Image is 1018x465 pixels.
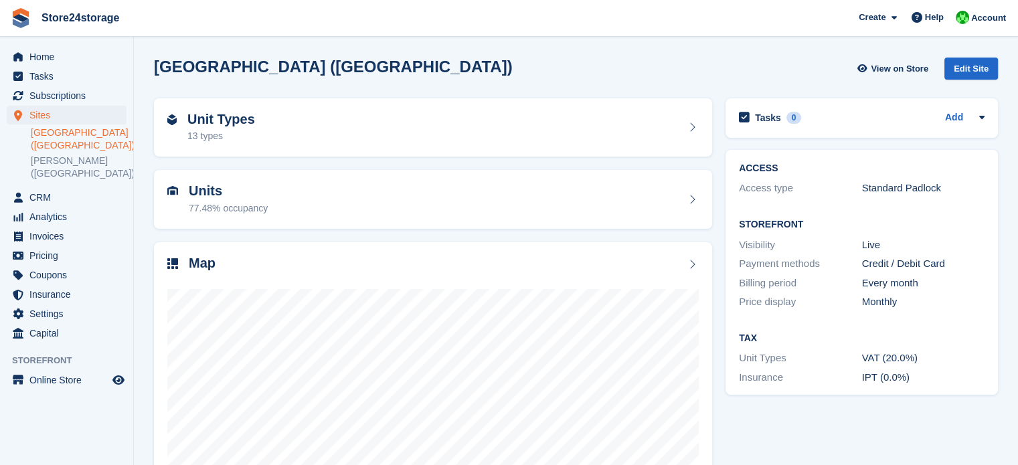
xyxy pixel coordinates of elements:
[925,11,944,24] span: Help
[7,246,126,265] a: menu
[154,58,513,76] h2: [GEOGRAPHIC_DATA] ([GEOGRAPHIC_DATA])
[739,181,862,196] div: Access type
[29,86,110,105] span: Subscriptions
[739,276,862,291] div: Billing period
[167,258,178,269] img: map-icn-33ee37083ee616e46c38cad1a60f524a97daa1e2b2c8c0bc3eb3415660979fc1.svg
[187,129,255,143] div: 13 types
[31,126,126,152] a: [GEOGRAPHIC_DATA] ([GEOGRAPHIC_DATA])
[862,238,985,253] div: Live
[29,227,110,246] span: Invoices
[755,112,781,124] h2: Tasks
[29,304,110,323] span: Settings
[7,324,126,343] a: menu
[187,112,255,127] h2: Unit Types
[29,285,110,304] span: Insurance
[7,86,126,105] a: menu
[739,370,862,385] div: Insurance
[29,324,110,343] span: Capital
[110,372,126,388] a: Preview store
[154,98,712,157] a: Unit Types 13 types
[862,351,985,366] div: VAT (20.0%)
[855,58,934,80] a: View on Store
[29,188,110,207] span: CRM
[862,181,985,196] div: Standard Padlock
[862,276,985,291] div: Every month
[7,106,126,124] a: menu
[29,48,110,66] span: Home
[739,256,862,272] div: Payment methods
[862,370,985,385] div: IPT (0.0%)
[739,294,862,310] div: Price display
[189,256,216,271] h2: Map
[871,62,928,76] span: View on Store
[7,48,126,66] a: menu
[739,238,862,253] div: Visibility
[154,170,712,229] a: Units 77.48% occupancy
[11,8,31,28] img: stora-icon-8386f47178a22dfd0bd8f6a31ec36ba5ce8667c1dd55bd0f319d3a0aa187defe.svg
[167,186,178,195] img: unit-icn-7be61d7bf1b0ce9d3e12c5938cc71ed9869f7b940bace4675aadf7bd6d80202e.svg
[7,266,126,284] a: menu
[7,371,126,389] a: menu
[29,207,110,226] span: Analytics
[189,183,268,199] h2: Units
[29,67,110,86] span: Tasks
[29,246,110,265] span: Pricing
[739,333,985,344] h2: Tax
[739,163,985,174] h2: ACCESS
[7,207,126,226] a: menu
[29,266,110,284] span: Coupons
[12,354,133,367] span: Storefront
[7,285,126,304] a: menu
[739,351,862,366] div: Unit Types
[971,11,1006,25] span: Account
[786,112,802,124] div: 0
[859,11,885,24] span: Create
[7,304,126,323] a: menu
[29,106,110,124] span: Sites
[29,371,110,389] span: Online Store
[862,294,985,310] div: Monthly
[167,114,177,125] img: unit-type-icn-2b2737a686de81e16bb02015468b77c625bbabd49415b5ef34ead5e3b44a266d.svg
[944,58,998,85] a: Edit Site
[36,7,125,29] a: Store24storage
[189,201,268,215] div: 77.48% occupancy
[956,11,969,24] img: Tracy Harper
[945,110,963,126] a: Add
[7,227,126,246] a: menu
[31,155,126,180] a: [PERSON_NAME] ([GEOGRAPHIC_DATA])
[7,67,126,86] a: menu
[862,256,985,272] div: Credit / Debit Card
[7,188,126,207] a: menu
[944,58,998,80] div: Edit Site
[739,219,985,230] h2: Storefront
